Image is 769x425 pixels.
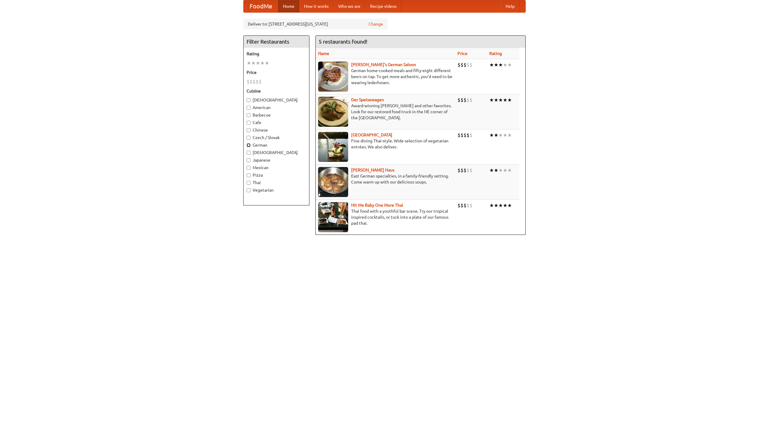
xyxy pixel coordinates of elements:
li: ★ [498,167,503,174]
li: ★ [489,97,494,103]
li: $ [464,132,467,138]
li: ★ [489,167,494,174]
a: Hit Me Baby One More Thai [351,203,403,208]
li: $ [467,62,470,68]
label: Chinese [247,127,306,133]
label: Pizza [247,172,306,178]
li: $ [460,132,464,138]
a: FoodMe [244,0,278,12]
li: $ [250,78,253,85]
input: Cafe [247,121,251,125]
li: ★ [498,97,503,103]
li: ★ [265,60,269,66]
li: ★ [507,202,512,209]
p: Award-winning [PERSON_NAME] and other favorites. Look for our restored food truck in the NE corne... [318,103,453,121]
li: ★ [260,60,265,66]
li: $ [256,78,259,85]
li: $ [467,97,470,103]
li: $ [253,78,256,85]
ng-pluralize: 5 restaurants found! [319,39,367,44]
li: ★ [251,60,256,66]
p: East German specialties, in a family-friendly setting. Come warm up with our delicious soups. [318,173,453,185]
li: $ [460,97,464,103]
input: Chinese [247,128,251,132]
input: American [247,106,251,110]
p: Thai food with a youthful bar scene. Try our tropical inspired cocktails, or tuck into a plate of... [318,208,453,226]
li: ★ [489,62,494,68]
li: $ [457,202,460,209]
li: $ [457,132,460,138]
li: ★ [498,62,503,68]
h5: Cuisine [247,88,306,94]
img: satay.jpg [318,132,348,162]
li: $ [457,62,460,68]
li: ★ [503,132,507,138]
h4: Filter Restaurants [244,36,309,48]
li: ★ [489,202,494,209]
li: ★ [503,97,507,103]
li: $ [470,97,473,103]
li: $ [259,78,262,85]
label: Mexican [247,165,306,171]
label: Vegetarian [247,187,306,193]
li: ★ [507,167,512,174]
li: $ [467,167,470,174]
li: ★ [494,132,498,138]
input: Czech / Slovak [247,136,251,140]
label: [DEMOGRAPHIC_DATA] [247,97,306,103]
li: ★ [247,60,251,66]
li: $ [247,78,250,85]
a: [PERSON_NAME] Haus [351,168,394,172]
li: ★ [498,132,503,138]
a: [GEOGRAPHIC_DATA] [351,132,392,137]
li: ★ [494,62,498,68]
li: $ [460,167,464,174]
li: ★ [498,202,503,209]
input: [DEMOGRAPHIC_DATA] [247,151,251,155]
a: Der Speisewagen [351,97,384,102]
li: ★ [494,97,498,103]
p: Fine dining Thai-style. Wide selection of vegetarian entrées. We also deliver. [318,138,453,150]
li: ★ [494,167,498,174]
input: Vegetarian [247,188,251,192]
label: [DEMOGRAPHIC_DATA] [247,150,306,156]
img: esthers.jpg [318,62,348,92]
a: Who we are [333,0,365,12]
label: Barbecue [247,112,306,118]
li: $ [464,97,467,103]
li: $ [470,202,473,209]
p: German home-cooked meals and fifty-eight different beers on tap. To get more authentic, you'd nee... [318,68,453,86]
li: ★ [503,62,507,68]
li: $ [457,167,460,174]
a: Rating [489,51,502,56]
b: [PERSON_NAME]'s German Saloon [351,62,416,67]
li: ★ [494,202,498,209]
li: $ [470,62,473,68]
h5: Rating [247,51,306,57]
label: Cafe [247,120,306,126]
li: ★ [507,97,512,103]
li: ★ [507,62,512,68]
img: speisewagen.jpg [318,97,348,127]
li: $ [464,167,467,174]
li: ★ [503,167,507,174]
li: $ [460,62,464,68]
a: How it works [299,0,333,12]
label: Thai [247,180,306,186]
li: ★ [507,132,512,138]
li: ★ [503,202,507,209]
a: Home [278,0,299,12]
div: Deliver to: [STREET_ADDRESS][US_STATE] [243,19,388,29]
input: Mexican [247,166,251,170]
li: ★ [256,60,260,66]
input: Pizza [247,173,251,177]
img: kohlhaus.jpg [318,167,348,197]
input: Japanese [247,158,251,162]
label: Japanese [247,157,306,163]
h5: Price [247,69,306,75]
label: German [247,142,306,148]
li: $ [457,97,460,103]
